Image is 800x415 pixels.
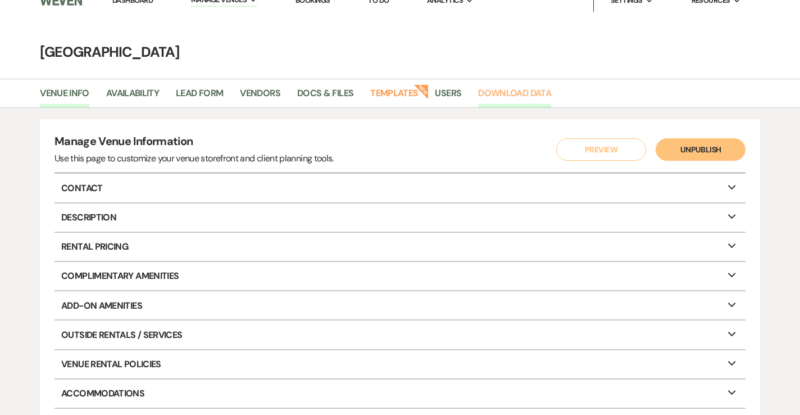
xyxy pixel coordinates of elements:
h4: Manage Venue Information [54,133,334,152]
div: Use this page to customize your venue storefront and client planning tools. [54,152,334,165]
a: Templates [370,86,418,107]
p: Rental Pricing [54,233,746,261]
a: Preview [553,138,643,161]
p: Outside Rentals / Services [54,321,746,349]
strong: New [414,83,430,99]
p: Contact [54,174,746,202]
a: Vendors [240,86,280,107]
a: Lead Form [176,86,223,107]
a: Docs & Files [297,86,353,107]
p: Description [54,204,746,232]
a: Availability [106,86,159,107]
a: Users [435,86,461,107]
button: Unpublish [656,138,746,161]
p: Complimentary Amenities [54,262,746,290]
p: Accommodations [54,380,746,408]
a: Download Data [478,86,551,107]
a: Venue Info [40,86,89,107]
button: Preview [556,138,646,161]
p: Add-On Amenities [54,291,746,319]
p: Venue Rental Policies [54,350,746,378]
